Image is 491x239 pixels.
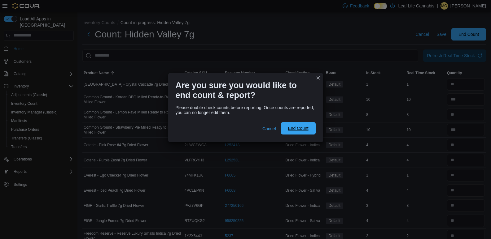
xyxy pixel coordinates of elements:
button: Cancel [260,122,278,135]
span: Cancel [262,126,276,132]
div: Please double check counts before reporting. Once counts are reported, you can no longer edit them. [176,105,316,115]
button: Closes this modal window [314,74,322,82]
h1: Are you sure you would like to end count & report? [176,80,311,100]
button: End Count [281,122,316,134]
span: End Count [288,125,308,131]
